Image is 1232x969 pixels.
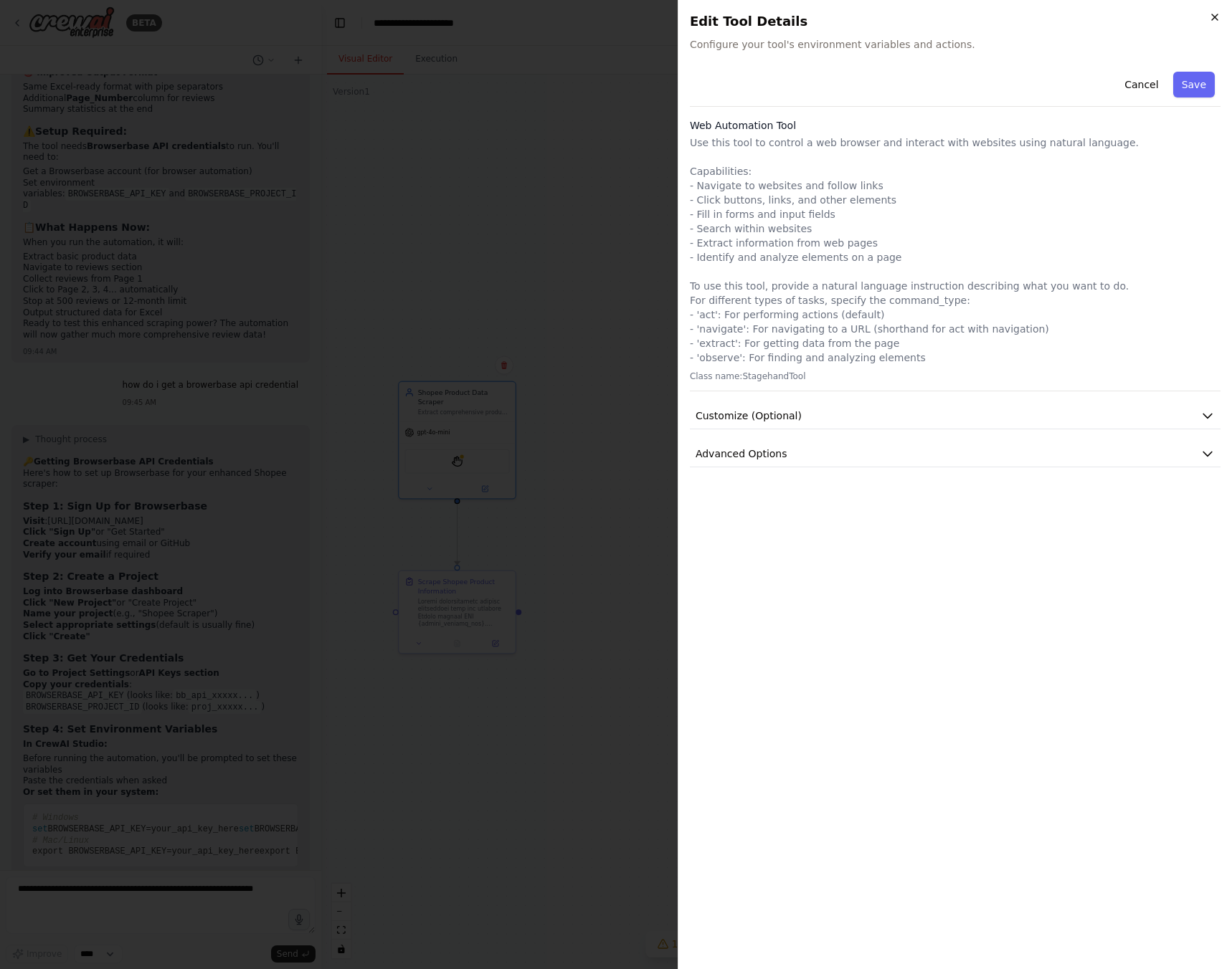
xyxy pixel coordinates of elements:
[690,441,1221,467] button: Advanced Options
[690,403,1221,429] button: Customize (Optional)
[1173,72,1215,97] button: Save
[696,409,802,423] span: Customize (Optional)
[1116,72,1167,97] button: Cancel
[690,371,1221,382] p: Class name: StagehandTool
[690,118,1221,133] h3: Web Automation Tool
[696,447,787,461] span: Advanced Options
[690,11,1221,32] h2: Edit Tool Details
[690,135,1221,365] p: Use this tool to control a web browser and interact with websites using natural language. Capabil...
[690,37,1221,52] span: Configure your tool's environment variables and actions.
